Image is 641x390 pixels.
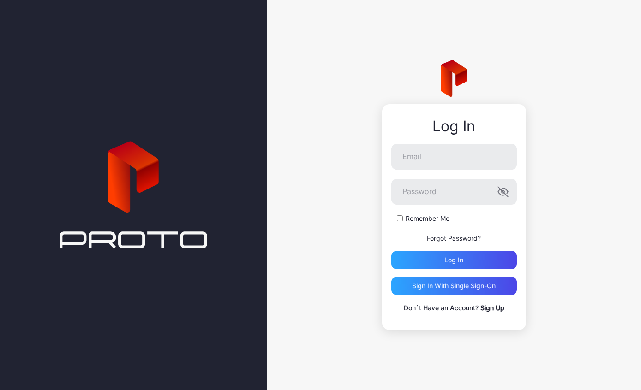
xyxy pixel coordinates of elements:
[497,186,509,197] button: Password
[391,179,517,205] input: Password
[427,234,481,242] a: Forgot Password?
[412,282,496,290] div: Sign in With Single Sign-On
[391,277,517,295] button: Sign in With Single Sign-On
[391,118,517,135] div: Log In
[391,302,517,313] p: Don`t Have an Account?
[480,304,504,312] a: Sign Up
[406,214,449,223] label: Remember Me
[444,256,463,264] div: Log in
[391,144,517,170] input: Email
[391,251,517,269] button: Log in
